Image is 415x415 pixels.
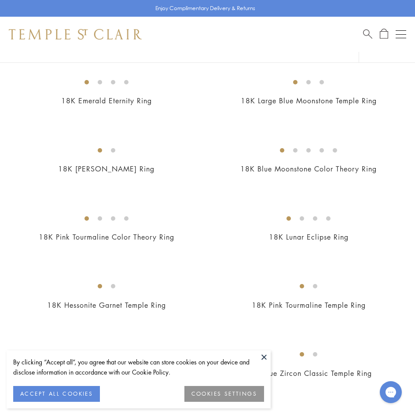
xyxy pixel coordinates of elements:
p: Enjoy Complimentary Delivery & Returns [155,4,255,13]
a: Open Shopping Bag [380,29,388,40]
a: 18K Pink Tourmaline Color Theory Ring [39,232,174,242]
a: 18K Pink Tourmaline Temple Ring [252,300,366,310]
button: ACCEPT ALL COOKIES [13,386,100,402]
iframe: Gorgias live chat messenger [375,378,406,406]
a: 18K Hessonite Garnet Temple Ring [47,300,166,310]
a: 18K Emerald Eternity Ring [61,96,152,106]
div: By clicking “Accept all”, you agree that our website can store cookies on your device and disclos... [13,357,264,377]
a: 18K Blue Zircon Classic Temple Ring [246,368,372,378]
a: 18K Blue Moonstone Color Theory Ring [240,164,377,174]
button: Open navigation [396,29,406,40]
button: COOKIES SETTINGS [184,386,264,402]
a: Search [363,29,372,40]
a: 18K Lunar Eclipse Ring [269,232,349,242]
img: Temple St. Clair [9,29,142,40]
a: 18K Large Blue Moonstone Temple Ring [241,96,377,106]
a: 18K [PERSON_NAME] Ring [58,164,154,174]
